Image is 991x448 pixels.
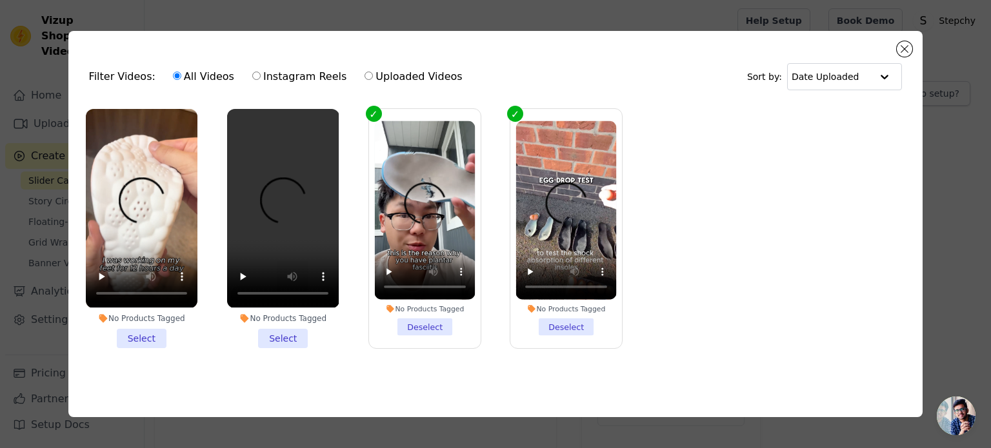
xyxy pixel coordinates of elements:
div: Open chat [937,396,976,435]
div: No Products Tagged [227,313,339,324]
div: Filter Videos: [89,62,470,92]
label: Uploaded Videos [364,68,463,85]
div: No Products Tagged [374,305,475,314]
button: Close modal [897,41,912,57]
div: No Products Tagged [86,313,197,324]
div: No Products Tagged [516,305,617,314]
label: All Videos [172,68,235,85]
div: Sort by: [747,63,903,90]
label: Instagram Reels [252,68,347,85]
